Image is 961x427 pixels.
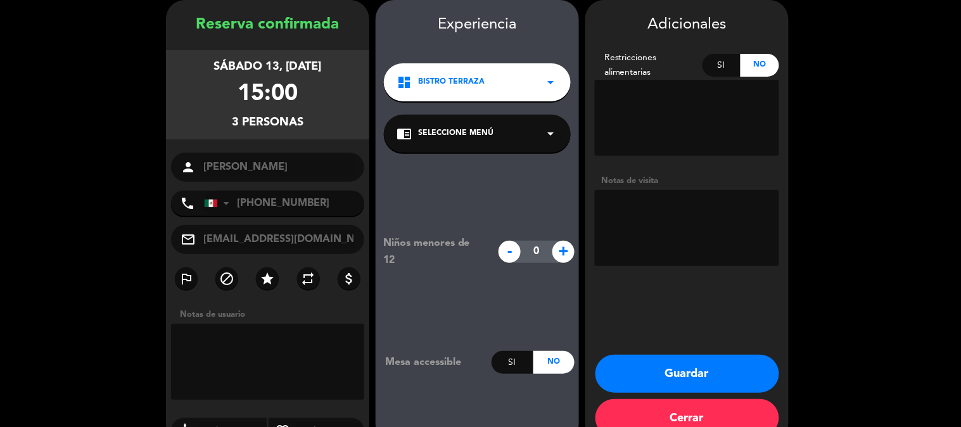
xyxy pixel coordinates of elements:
[181,232,196,247] i: mail_outline
[205,191,234,215] div: Mexico (México): +52
[260,271,275,286] i: star
[418,76,485,89] span: Bistro Terraza
[492,351,533,374] div: Si
[533,351,575,374] div: No
[376,354,492,371] div: Mesa accessible
[301,271,316,286] i: repeat
[703,54,741,77] div: Si
[180,196,195,211] i: phone
[595,51,703,80] div: Restricciones alimentarias
[595,174,779,188] div: Notas de visita
[543,126,558,141] i: arrow_drop_down
[341,271,357,286] i: attach_money
[238,76,298,113] div: 15:00
[552,241,575,263] span: +
[595,355,779,393] button: Guardar
[397,75,412,90] i: dashboard
[595,13,779,37] div: Adicionales
[741,54,779,77] div: No
[174,308,369,321] div: Notas de usuario
[397,126,412,141] i: chrome_reader_mode
[166,13,369,37] div: Reserva confirmada
[418,127,493,140] span: Seleccione Menú
[543,75,558,90] i: arrow_drop_down
[232,113,303,132] div: 3 personas
[179,271,194,286] i: outlined_flag
[376,13,579,37] div: Experiencia
[499,241,521,263] span: -
[214,58,322,76] div: sábado 13, [DATE]
[374,235,492,268] div: Niños menores de 12
[181,160,196,175] i: person
[219,271,234,286] i: block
